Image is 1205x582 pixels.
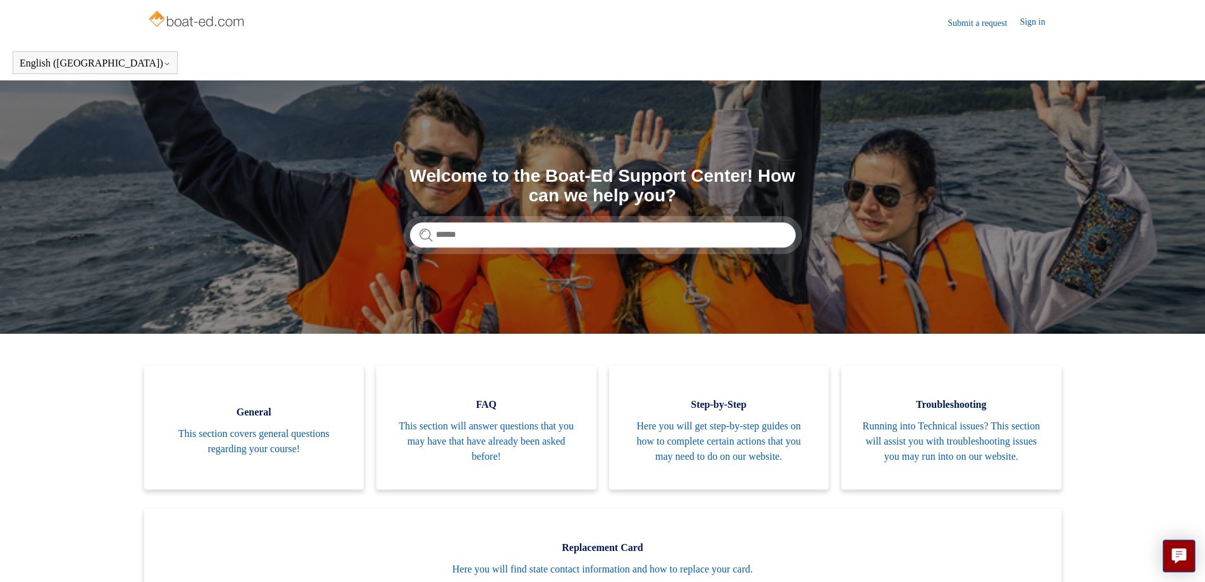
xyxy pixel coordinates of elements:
[628,419,810,464] span: Here you will get step-by-step guides on how to complete certain actions that you may need to do ...
[163,540,1042,555] span: Replacement Card
[628,397,810,412] span: Step-by-Step
[163,405,345,420] span: General
[1163,540,1196,573] button: Live chat
[395,397,578,412] span: FAQ
[860,397,1042,412] span: Troubleshooting
[376,365,596,490] a: FAQ This section will answer questions that you may have that have already been asked before!
[163,426,345,457] span: This section covers general questions regarding your course!
[609,365,829,490] a: Step-by-Step Here you will get step-by-step guides on how to complete certain actions that you ma...
[147,8,248,33] img: Boat-Ed Help Center home page
[410,222,796,248] input: Search
[841,365,1061,490] a: Troubleshooting Running into Technical issues? This section will assist you with troubleshooting ...
[410,167,796,206] h1: Welcome to the Boat-Ed Support Center! How can we help you?
[1020,15,1058,30] a: Sign in
[144,365,364,490] a: General This section covers general questions regarding your course!
[948,16,1020,30] a: Submit a request
[860,419,1042,464] span: Running into Technical issues? This section will assist you with troubleshooting issues you may r...
[20,58,171,69] button: English ([GEOGRAPHIC_DATA])
[395,419,578,464] span: This section will answer questions that you may have that have already been asked before!
[163,562,1042,577] span: Here you will find state contact information and how to replace your card.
